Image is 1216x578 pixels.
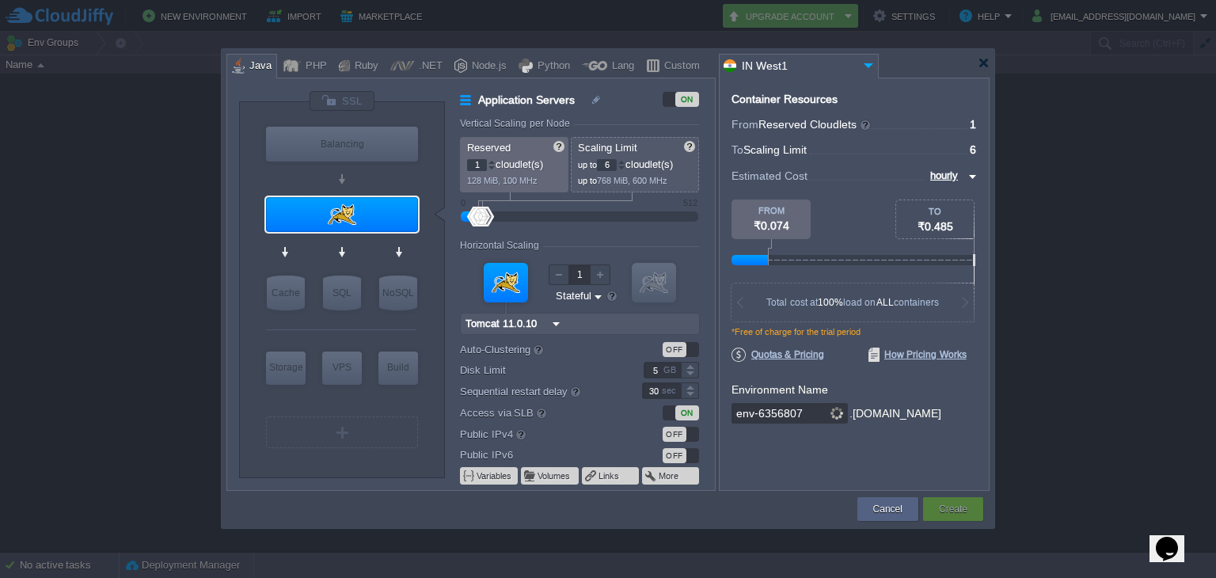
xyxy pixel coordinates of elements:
[659,55,700,78] div: Custom
[849,403,941,424] div: .[DOMAIN_NAME]
[267,276,305,310] div: Cache
[266,127,418,162] div: Load Balancer
[731,206,811,215] div: FROM
[467,154,563,171] p: cloudlet(s)
[663,363,679,378] div: GB
[467,176,538,185] span: 128 MiB, 100 MHz
[266,416,418,448] div: Create New Layer
[460,404,621,421] label: Access via SLB
[533,55,570,78] div: Python
[731,143,743,156] span: To
[896,207,974,216] div: TO
[731,383,828,396] label: Environment Name
[598,470,621,482] button: Links
[323,276,361,310] div: SQL
[663,448,686,463] div: OFF
[1149,515,1200,562] iframe: chat widget
[378,352,418,383] div: Build
[477,470,513,482] button: Variables
[322,352,362,383] div: VPS
[323,276,361,310] div: SQL Databases
[675,405,699,420] div: ON
[266,197,418,232] div: Application Servers
[538,470,572,482] button: Volumes
[578,142,637,154] span: Scaling Limit
[578,160,597,169] span: up to
[675,92,699,107] div: ON
[301,55,327,78] div: PHP
[662,383,679,398] div: sec
[659,470,680,482] button: More
[754,219,789,232] span: ₹0.074
[683,198,697,207] div: 512
[868,348,967,362] span: How Pricing Works
[460,382,621,400] label: Sequential restart delay
[245,55,272,78] div: Java
[460,240,543,251] div: Horizontal Scaling
[663,427,686,442] div: OFF
[378,352,418,385] div: Build Node
[873,501,902,517] button: Cancel
[731,118,758,131] span: From
[970,118,976,131] span: 1
[461,198,465,207] div: 0
[322,352,362,385] div: Elastic VPS
[731,167,807,184] span: Estimated Cost
[460,340,621,358] label: Auto-Clustering
[467,55,507,78] div: Node.js
[350,55,378,78] div: Ruby
[460,425,621,443] label: Public IPv4
[731,348,824,362] span: Quotas & Pricing
[597,176,667,185] span: 768 MiB, 600 MHz
[918,220,953,233] span: ₹0.485
[607,55,634,78] div: Lang
[663,342,686,357] div: OFF
[578,154,693,171] p: cloudlet(s)
[731,93,838,105] div: Container Resources
[939,501,967,517] button: Create
[379,276,417,310] div: NoSQL
[970,143,976,156] span: 6
[758,118,872,131] span: Reserved Cloudlets
[467,142,511,154] span: Reserved
[414,55,443,78] div: .NET
[266,352,306,383] div: Storage
[460,447,621,463] label: Public IPv6
[266,127,418,162] div: Balancing
[743,143,807,156] span: Scaling Limit
[731,327,977,348] div: *Free of charge for the trial period
[578,176,597,185] span: up to
[379,276,417,310] div: NoSQL Databases
[460,362,621,378] label: Disk Limit
[460,118,574,129] div: Vertical Scaling per Node
[266,352,306,385] div: Storage Containers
